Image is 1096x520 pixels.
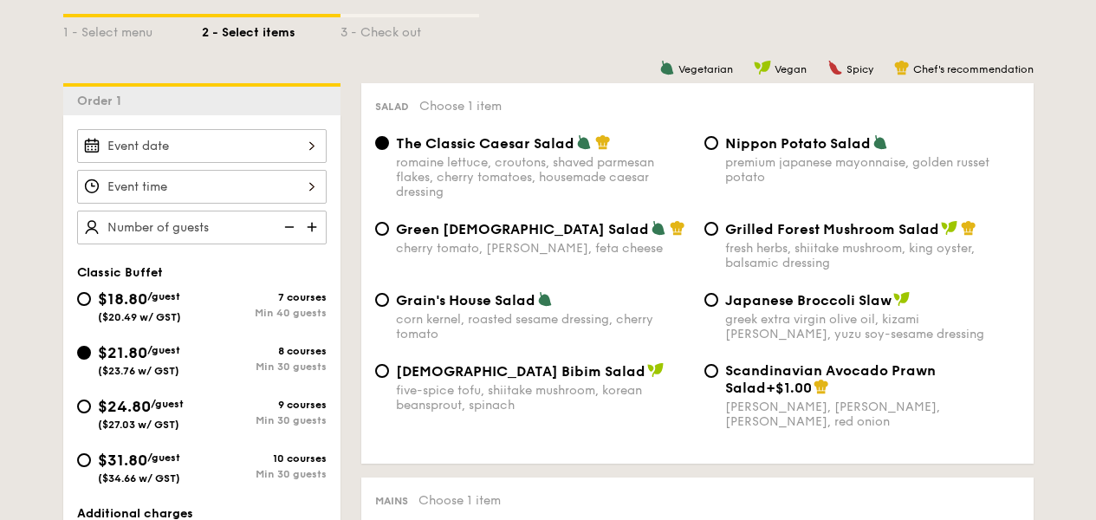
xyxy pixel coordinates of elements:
[396,155,691,199] div: romaine lettuce, croutons, shaved parmesan flakes, cherry tomatoes, housemade caesar dressing
[375,136,389,150] input: The Classic Caesar Saladromaine lettuce, croutons, shaved parmesan flakes, cherry tomatoes, house...
[396,363,645,380] span: [DEMOGRAPHIC_DATA] Bibim Salad
[340,17,479,42] div: 3 - Check out
[202,307,327,319] div: Min 40 guests
[846,63,873,75] span: Spicy
[704,222,718,236] input: Grilled Forest Mushroom Saladfresh herbs, shiitake mushroom, king oyster, balsamic dressing
[147,344,180,356] span: /guest
[77,265,163,280] span: Classic Buffet
[670,220,685,236] img: icon-chef-hat.a58ddaea.svg
[375,101,409,113] span: Salad
[77,453,91,467] input: $31.80/guest($34.66 w/ GST)10 coursesMin 30 guests
[725,221,939,237] span: Grilled Forest Mushroom Salad
[77,129,327,163] input: Event date
[725,241,1020,270] div: fresh herbs, shiitake mushroom, king oyster, balsamic dressing
[725,362,936,396] span: Scandinavian Avocado Prawn Salad
[893,291,911,307] img: icon-vegan.f8ff3823.svg
[704,293,718,307] input: Japanese Broccoli Slawgreek extra virgin olive oil, kizami [PERSON_NAME], yuzu soy-sesame dressing
[725,292,892,309] span: Japanese Broccoli Slaw
[595,134,611,150] img: icon-chef-hat.a58ddaea.svg
[396,292,535,309] span: Grain's House Salad
[77,170,327,204] input: Event time
[961,220,976,236] img: icon-chef-hat.a58ddaea.svg
[98,311,181,323] span: ($20.49 w/ GST)
[202,345,327,357] div: 8 courses
[63,17,202,42] div: 1 - Select menu
[754,60,771,75] img: icon-vegan.f8ff3823.svg
[98,343,147,362] span: $21.80
[202,399,327,411] div: 9 courses
[775,63,807,75] span: Vegan
[678,63,733,75] span: Vegetarian
[725,312,1020,341] div: greek extra virgin olive oil, kizami [PERSON_NAME], yuzu soy-sesame dressing
[725,400,1020,429] div: [PERSON_NAME], [PERSON_NAME], [PERSON_NAME], red onion
[375,364,389,378] input: [DEMOGRAPHIC_DATA] Bibim Saladfive-spice tofu, shiitake mushroom, korean beansprout, spinach
[419,99,502,114] span: Choose 1 item
[704,136,718,150] input: Nippon Potato Saladpremium japanese mayonnaise, golden russet potato
[725,155,1020,185] div: premium japanese mayonnaise, golden russet potato
[651,220,666,236] img: icon-vegetarian.fe4039eb.svg
[375,222,389,236] input: Green [DEMOGRAPHIC_DATA] Saladcherry tomato, [PERSON_NAME], feta cheese
[375,495,408,507] span: Mains
[396,221,649,237] span: Green [DEMOGRAPHIC_DATA] Salad
[396,383,691,413] div: five-spice tofu, shiitake mushroom, korean beansprout, spinach
[77,211,327,244] input: Number of guests
[396,135,574,152] span: The Classic Caesar Salad
[98,472,180,484] span: ($34.66 w/ GST)
[275,211,301,244] img: icon-reduce.1d2dbef1.svg
[576,134,592,150] img: icon-vegetarian.fe4039eb.svg
[894,60,910,75] img: icon-chef-hat.a58ddaea.svg
[659,60,675,75] img: icon-vegetarian.fe4039eb.svg
[872,134,888,150] img: icon-vegetarian.fe4039eb.svg
[537,291,553,307] img: icon-vegetarian.fe4039eb.svg
[418,493,501,508] span: Choose 1 item
[77,94,128,108] span: Order 1
[827,60,843,75] img: icon-spicy.37a8142b.svg
[396,241,691,256] div: cherry tomato, [PERSON_NAME], feta cheese
[725,135,871,152] span: Nippon Potato Salad
[77,346,91,360] input: $21.80/guest($23.76 w/ GST)8 coursesMin 30 guests
[941,220,958,236] img: icon-vegan.f8ff3823.svg
[98,451,147,470] span: $31.80
[202,291,327,303] div: 7 courses
[151,398,184,410] span: /guest
[301,211,327,244] img: icon-add.58712e84.svg
[77,400,91,413] input: $24.80/guest($27.03 w/ GST)9 coursesMin 30 guests
[202,17,340,42] div: 2 - Select items
[375,293,389,307] input: Grain's House Saladcorn kernel, roasted sesame dressing, cherry tomato
[147,452,180,464] span: /guest
[704,364,718,378] input: Scandinavian Avocado Prawn Salad+$1.00[PERSON_NAME], [PERSON_NAME], [PERSON_NAME], red onion
[913,63,1034,75] span: Chef's recommendation
[77,292,91,306] input: $18.80/guest($20.49 w/ GST)7 coursesMin 40 guests
[98,419,179,431] span: ($27.03 w/ GST)
[202,468,327,480] div: Min 30 guests
[147,290,180,302] span: /guest
[202,361,327,373] div: Min 30 guests
[202,452,327,465] div: 10 courses
[202,414,327,426] div: Min 30 guests
[98,397,151,416] span: $24.80
[98,289,147,309] span: $18.80
[766,380,812,396] span: +$1.00
[396,312,691,341] div: corn kernel, roasted sesame dressing, cherry tomato
[98,365,179,377] span: ($23.76 w/ GST)
[814,379,829,394] img: icon-chef-hat.a58ddaea.svg
[647,362,665,378] img: icon-vegan.f8ff3823.svg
